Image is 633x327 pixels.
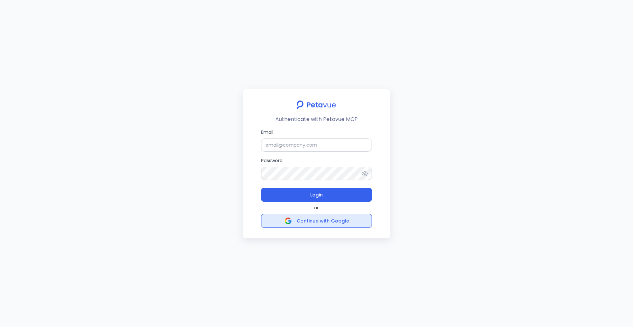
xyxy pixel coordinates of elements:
[314,204,319,211] span: or
[261,167,372,180] input: Password
[310,190,323,199] span: Login
[275,115,358,123] p: Authenticate with Petavue MCP
[292,97,340,113] img: petavue logo
[261,157,372,180] label: Password
[261,188,372,202] button: Login
[261,214,372,228] button: Continue with Google
[261,138,372,152] input: Email
[297,218,349,224] span: Continue with Google
[261,129,372,152] label: Email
